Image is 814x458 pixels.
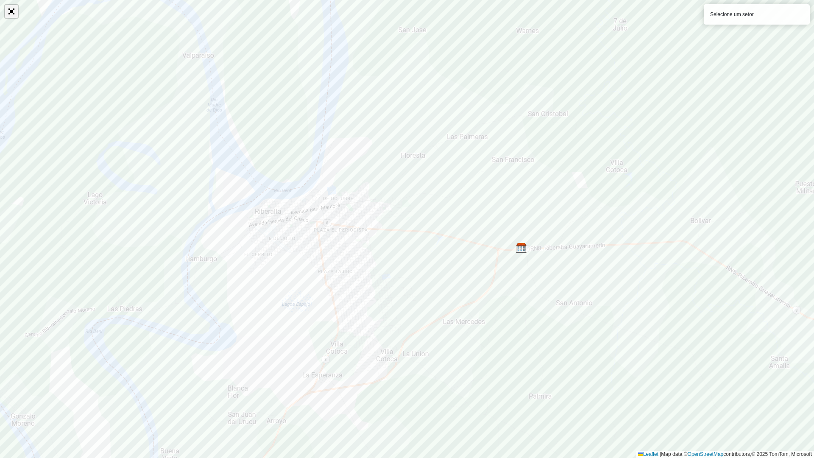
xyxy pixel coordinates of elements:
a: OpenStreetMap [688,451,724,457]
div: Selecione um setor [704,4,810,25]
span: | [660,451,661,457]
a: Abrir mapa em tela cheia [5,5,18,18]
a: Leaflet [638,451,658,457]
div: Map data © contributors,© 2025 TomTom, Microsoft [636,451,814,458]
